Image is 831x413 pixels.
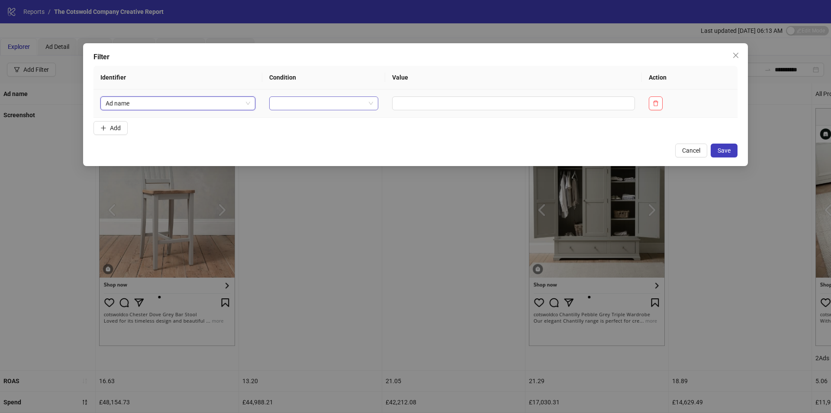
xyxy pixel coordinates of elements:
span: delete [653,100,659,106]
th: Value [385,66,642,90]
th: Identifier [93,66,262,90]
span: Ad name [106,97,250,110]
span: Cancel [682,147,700,154]
span: close [732,52,739,59]
button: Save [711,144,738,157]
th: Action [642,66,738,90]
span: plus [100,125,106,131]
span: Save [718,147,731,154]
span: Add [110,125,121,131]
th: Condition [262,66,385,90]
button: Add [93,121,128,135]
button: Close [729,48,743,62]
div: Filter [93,52,738,62]
button: Cancel [675,144,707,157]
